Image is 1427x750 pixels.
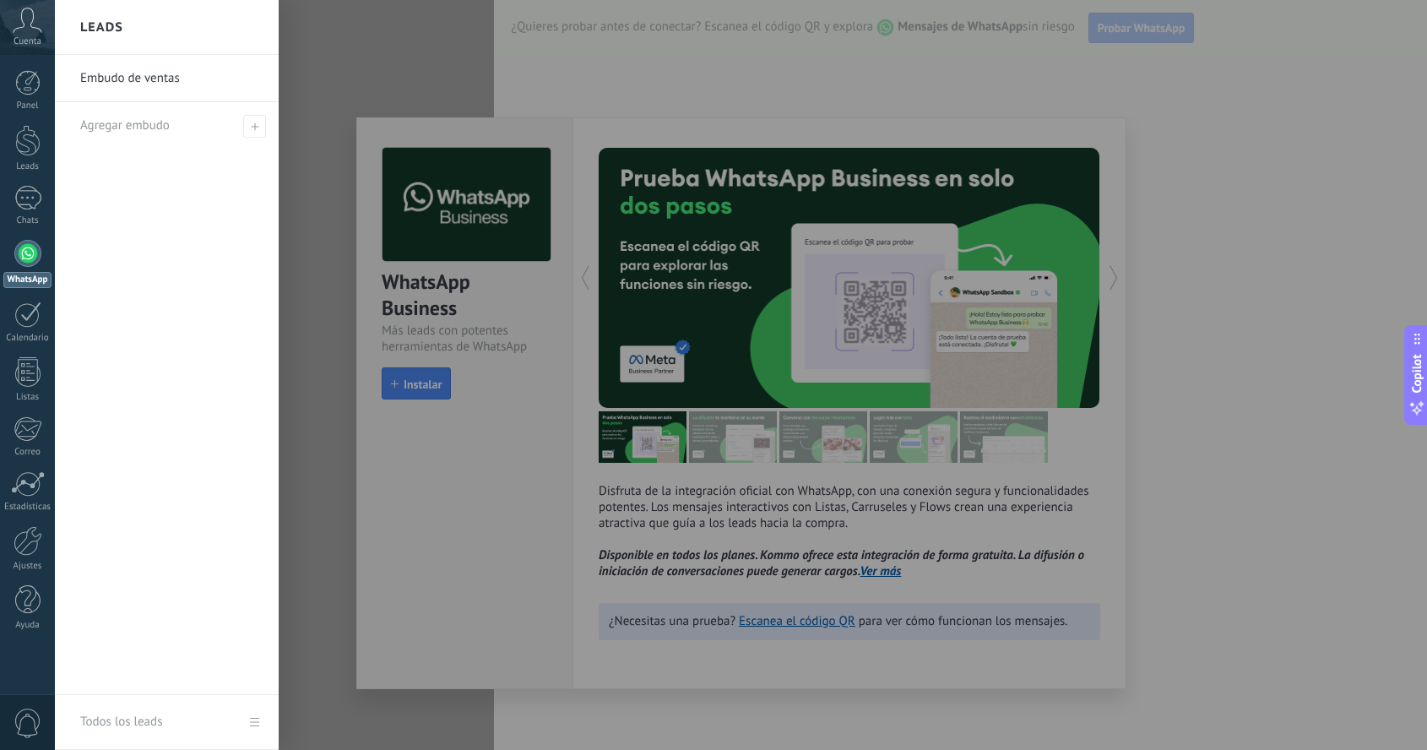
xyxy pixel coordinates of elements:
div: Listas [3,392,52,403]
span: Agregar embudo [243,115,266,138]
div: Ayuda [3,620,52,631]
div: WhatsApp [3,272,52,288]
a: Todos los leads [55,695,279,750]
div: Panel [3,101,52,111]
span: Copilot [1408,355,1425,394]
div: Chats [3,215,52,226]
h2: Leads [80,1,123,54]
span: Cuenta [14,36,41,47]
div: Correo [3,447,52,458]
a: Embudo de ventas [80,55,262,102]
div: Calendario [3,333,52,344]
div: Leads [3,161,52,172]
div: Ajustes [3,561,52,572]
span: Agregar embudo [80,117,170,133]
div: Estadísticas [3,502,52,513]
div: Todos los leads [80,698,162,746]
